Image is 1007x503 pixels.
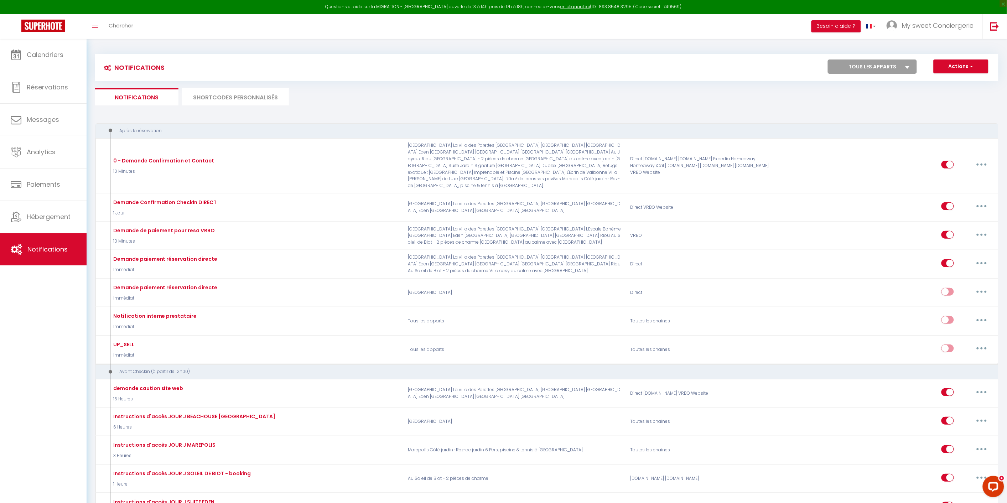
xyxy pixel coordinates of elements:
[100,59,165,76] h3: Notifications
[102,128,974,134] div: Après la réservation
[27,115,59,124] span: Messages
[111,452,216,459] p: 3 Heures
[103,14,139,39] a: Chercher
[403,440,626,461] p: Marepolis Côté jardin · Rez-de jardin 6 Pers, piscine & tennis à [GEOGRAPHIC_DATA]
[111,168,214,175] p: 10 Minutes
[626,440,774,461] div: Toutes les chaines
[102,368,974,375] div: Avant Checkin (à partir de 12h00)
[626,383,774,404] div: Direct [DOMAIN_NAME] VRBO Website
[626,311,774,331] div: Toutes les chaines
[403,383,626,404] p: [GEOGRAPHIC_DATA] La villa des Parettes [GEOGRAPHIC_DATA] [GEOGRAPHIC_DATA] [GEOGRAPHIC_DATA] Ede...
[27,50,63,59] span: Calendriers
[111,198,217,206] div: Demande Confirmation Checkin DIRECT
[111,470,251,477] div: Instructions d'accès JOUR J SOLEIL DE BIOT - booking
[111,413,276,420] div: Instructions d'accès JOUR J BEACHOUSE [GEOGRAPHIC_DATA]
[111,323,197,330] p: Immédiat
[111,284,218,291] div: Demande paiement réservation directe
[626,254,774,275] div: Direct
[109,22,133,29] span: Chercher
[111,210,217,217] p: 1 Jour
[626,197,774,218] div: Direct VRBO Website
[811,20,861,32] button: Besoin d'aide ?
[111,341,134,348] div: UP_SELL
[111,396,183,403] p: 16 Heures
[403,311,626,331] p: Tous les apparts
[403,339,626,360] p: Tous les apparts
[560,4,590,10] a: en cliquant ici
[111,424,276,431] p: 6 Heures
[27,147,56,156] span: Analytics
[111,312,197,320] div: Notification interne prestataire
[626,411,774,432] div: Toutes les chaines
[403,142,626,189] p: [GEOGRAPHIC_DATA] La villa des Parettes [GEOGRAPHIC_DATA] [GEOGRAPHIC_DATA] [GEOGRAPHIC_DATA] Ede...
[27,83,68,92] span: Réservations
[27,245,68,254] span: Notifications
[990,22,999,31] img: logout
[403,468,626,489] p: Au Soleil de Biot - 2 pièces de charme
[887,20,897,31] img: ...
[626,282,774,303] div: Direct
[95,88,178,105] li: Notifications
[21,20,65,32] img: Super Booking
[626,142,774,189] div: Direct [DOMAIN_NAME] [DOMAIN_NAME] Expedia Homeaway Homeaway iCal [DOMAIN_NAME] [DOMAIN_NAME] [DO...
[403,411,626,432] p: [GEOGRAPHIC_DATA]
[626,339,774,360] div: Toutes les chaines
[403,254,626,275] p: [GEOGRAPHIC_DATA] La villa des Parettes [GEOGRAPHIC_DATA] [GEOGRAPHIC_DATA] [GEOGRAPHIC_DATA] Ede...
[881,14,983,39] a: ... My sweet Conciergerie
[111,384,183,392] div: demande caution site web
[403,197,626,218] p: [GEOGRAPHIC_DATA] La villa des Parettes [GEOGRAPHIC_DATA] [GEOGRAPHIC_DATA] [GEOGRAPHIC_DATA] Ede...
[111,266,218,273] p: Immédiat
[111,441,216,449] div: Instructions d'accès JOUR J MAREPOLIS
[934,59,988,74] button: Actions
[182,88,289,105] li: SHORTCODES PERSONNALISÉS
[111,481,251,488] p: 1 Heure
[111,238,215,245] p: 10 Minutes
[27,212,71,221] span: Hébergement
[403,225,626,246] p: [GEOGRAPHIC_DATA] La villa des Parettes [GEOGRAPHIC_DATA] [GEOGRAPHIC_DATA] L'Escale Bohème [GEOG...
[111,295,218,302] p: Immédiat
[902,21,974,30] span: My sweet Conciergerie
[111,255,218,263] div: Demande paiement réservation directe
[626,468,774,489] div: [DOMAIN_NAME] [DOMAIN_NAME]
[27,180,60,189] span: Paiements
[111,227,215,234] div: Demande de paiement pour resa VRBO
[977,473,1007,503] iframe: LiveChat chat widget
[403,282,626,303] p: [GEOGRAPHIC_DATA]
[111,352,134,359] p: Immédiat
[111,157,214,165] div: 0 - Demande Confirmation et Contact
[626,225,774,246] div: VRBO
